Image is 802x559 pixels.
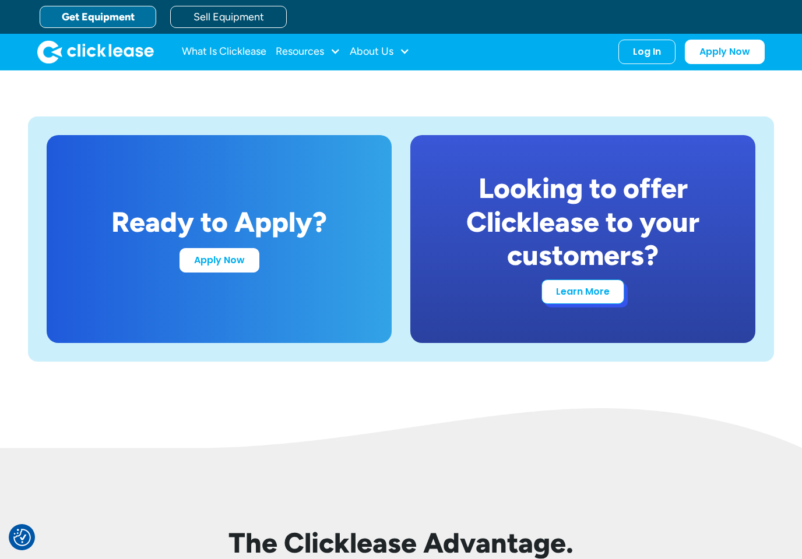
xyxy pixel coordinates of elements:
button: Consent Preferences [13,529,31,546]
div: Ready to Apply? [111,206,327,239]
img: Revisit consent button [13,529,31,546]
a: home [37,40,154,63]
a: Sell Equipment [170,6,287,28]
img: Clicklease logo [37,40,154,63]
a: Apply Now [685,40,765,64]
a: Apply Now [180,248,259,273]
div: About Us [350,40,410,63]
div: Resources [276,40,340,63]
div: Looking to offer Clicklease to your customers? [438,172,727,273]
a: What Is Clicklease [182,40,266,63]
div: Log In [633,46,661,58]
a: Get Equipment [40,6,156,28]
a: Learn More [541,279,624,304]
